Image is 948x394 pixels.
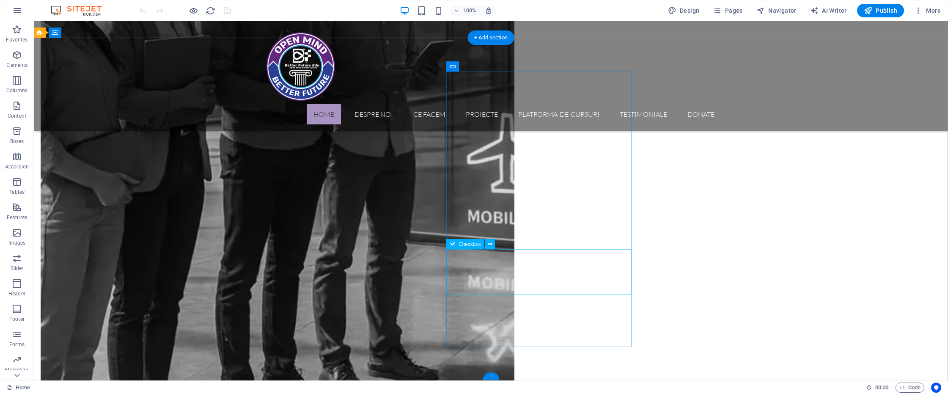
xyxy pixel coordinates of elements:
[11,265,24,272] p: Slider
[914,6,941,15] span: More
[7,214,27,221] p: Features
[6,87,27,94] p: Columns
[8,290,25,297] p: Header
[485,7,492,14] i: On resize automatically adjust zoom level to fit chosen device.
[459,242,481,247] span: Checkbox
[8,113,26,119] p: Content
[881,384,882,391] span: :
[205,6,215,16] button: reload
[896,383,924,393] button: Code
[810,6,847,15] span: AI Writer
[668,6,700,15] span: Design
[8,240,26,246] p: Images
[450,6,480,16] button: 100%
[6,36,27,43] p: Favorites
[49,6,112,16] img: Editor Logo
[875,383,888,393] span: 00 00
[7,383,30,393] a: Click to cancel selection. Double-click to open Pages
[5,366,28,373] p: Marketing
[753,4,800,17] button: Navigator
[9,316,25,322] p: Footer
[9,341,25,348] p: Forms
[911,4,944,17] button: More
[6,62,28,69] p: Elements
[188,6,198,16] button: Click here to leave preview mode and continue editing
[709,4,746,17] button: Pages
[857,4,904,17] button: Publish
[463,6,476,16] h6: 100%
[483,372,499,380] div: +
[9,189,25,196] p: Tables
[665,4,703,17] div: Design (Ctrl+Alt+Y)
[665,4,703,17] button: Design
[899,383,921,393] span: Code
[756,6,797,15] span: Navigator
[10,138,24,145] p: Boxes
[206,6,215,16] i: Reload page
[713,6,742,15] span: Pages
[5,163,29,170] p: Accordion
[931,383,941,393] button: Usercentrics
[864,6,897,15] span: Publish
[467,30,514,45] div: + Add section
[866,383,889,393] h6: Session time
[807,4,850,17] button: AI Writer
